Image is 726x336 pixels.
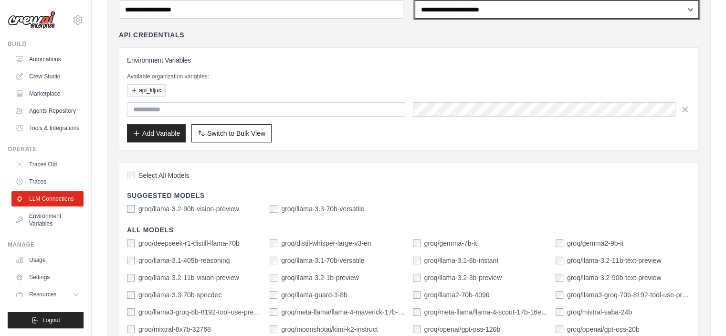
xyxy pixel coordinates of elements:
a: Agents Repository [11,103,84,119]
input: groq/gemma-7b-it [413,239,421,247]
input: groq/llama-3.3-70b-versatile [270,205,277,213]
a: Traces Old [11,157,84,172]
input: groq/deepseek-r1-distill-llama-70b [127,239,135,247]
a: Automations [11,52,84,67]
input: groq/llama-3.2-1b-preview [270,274,277,282]
input: groq/llama-3.2-11b-text-preview [556,257,563,264]
label: groq/llama-3.1-405b-reasoning [138,256,230,265]
label: groq/openai/gpt-oss-20b [567,325,640,334]
label: groq/llama-guard-3-8b [281,290,347,300]
a: Crew Studio [11,69,84,84]
label: groq/distil-whisper-large-v3-en [281,238,371,248]
a: Traces [11,174,84,189]
span: Switch to Bulk View [207,129,265,138]
a: LLM Connections [11,191,84,206]
input: Select All Models [127,172,135,179]
label: groq/llama-3.2-90b-vision-preview [138,204,239,214]
input: groq/distil-whisper-large-v3-en [270,239,277,247]
button: Switch to Bulk View [191,124,272,142]
input: groq/openai/gpt-oss-20b [556,325,563,333]
a: Environment Variables [11,208,84,231]
input: groq/openai/gpt-oss-120b [413,325,421,333]
input: groq/llama3-groq-8b-8192-tool-use-preview [127,308,135,316]
label: groq/llama-3.3-70b-versatile [281,204,364,214]
label: groq/meta-llama/llama-4-maverick-17b-128e-instruct [281,307,405,317]
button: Logout [8,312,84,328]
label: groq/llama-3.3-70b-specdec [138,290,221,300]
input: groq/llama-3.2-11b-vision-preview [127,274,135,282]
input: groq/llama-3.2-3b-preview [413,274,421,282]
button: Add Variable [127,124,186,142]
img: Logo [8,11,55,29]
input: groq/llama-guard-3-8b [270,291,277,299]
label: groq/moonshotai/kimi-k2-instruct [281,325,378,334]
p: Available organization variables: [127,73,691,80]
label: groq/llama-3.2-3b-preview [424,273,502,282]
h3: Environment Variables [127,55,691,65]
h4: All Models [127,225,691,235]
input: groq/llama-3.3-70b-specdec [127,291,135,299]
input: groq/llama3-groq-70b-8192-tool-use-preview [556,291,563,299]
label: groq/llama-3.2-1b-preview [281,273,359,282]
label: groq/llama-3.2-11b-vision-preview [138,273,239,282]
input: groq/moonshotai/kimi-k2-instruct [270,325,277,333]
label: groq/gemma2-9b-it [567,238,623,248]
label: groq/gemma-7b-it [424,238,477,248]
a: Usage [11,252,84,268]
input: groq/llama2-70b-4096 [413,291,421,299]
input: groq/llama-3.1-405b-reasoning [127,257,135,264]
h4: Suggested Models [127,191,691,200]
label: groq/llama-3.2-90b-text-preview [567,273,662,282]
button: api_kljuc [127,84,166,97]
label: groq/mistral-saba-24b [567,307,632,317]
span: Resources [29,291,56,298]
label: groq/deepseek-r1-distill-llama-70b [138,238,240,248]
button: Resources [11,287,84,302]
input: groq/llama-3.1-8b-instant [413,257,421,264]
input: groq/gemma2-9b-it [556,239,563,247]
span: Logout [42,316,60,324]
h4: API Credentials [119,30,184,40]
div: Build [8,40,84,48]
label: groq/llama3-groq-70b-8192-tool-use-preview [567,290,691,300]
a: Tools & Integrations [11,120,84,136]
div: Operate [8,145,84,153]
input: groq/llama-3.1-70b-versatile [270,257,277,264]
input: groq/mixtral-8x7b-32768 [127,325,135,333]
input: groq/meta-llama/llama-4-scout-17b-16e-instruct [413,308,421,316]
input: groq/llama-3.2-90b-text-preview [556,274,563,282]
label: groq/llama2-70b-4096 [424,290,490,300]
input: groq/meta-llama/llama-4-maverick-17b-128e-instruct [270,308,277,316]
label: groq/llama-3.1-8b-instant [424,256,499,265]
label: groq/llama-3.1-70b-versatile [281,256,364,265]
label: groq/mixtral-8x7b-32768 [138,325,211,334]
span: Select All Models [138,171,189,180]
label: groq/openai/gpt-oss-120b [424,325,501,334]
label: groq/meta-llama/llama-4-scout-17b-16e-instruct [424,307,548,317]
a: Marketplace [11,86,84,101]
input: groq/llama-3.2-90b-vision-preview [127,205,135,213]
div: Manage [8,241,84,249]
a: Settings [11,270,84,285]
label: groq/llama3-groq-8b-8192-tool-use-preview [138,307,262,317]
input: groq/mistral-saba-24b [556,308,563,316]
label: groq/llama-3.2-11b-text-preview [567,256,662,265]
